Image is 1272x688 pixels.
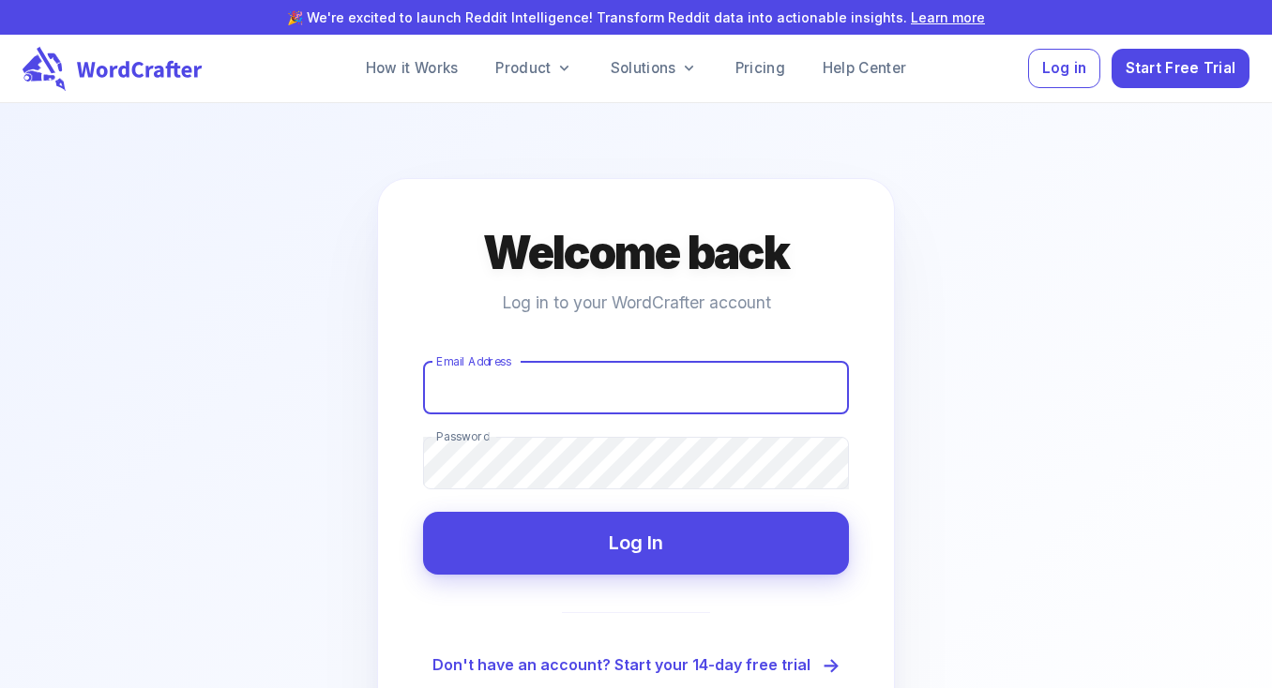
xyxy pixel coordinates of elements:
a: Learn more [911,9,985,25]
a: Help Center [808,50,921,87]
button: Start Free Trial [1112,49,1249,89]
label: Password [436,428,489,444]
span: Start Free Trial [1126,56,1236,82]
span: Log in [1042,56,1087,82]
label: Email Address [436,353,511,369]
a: Pricing [720,50,800,87]
button: Log In [423,512,849,575]
p: 🎉 We're excited to launch Reddit Intelligence! Transform Reddit data into actionable insights. [30,7,1242,27]
a: Solutions [596,50,713,87]
h4: Welcome back [483,224,789,282]
button: Log in [1028,49,1100,89]
a: Don't have an account? Start your 14-day free trial [432,651,840,681]
a: How it Works [351,50,474,87]
a: Product [480,50,587,87]
p: Log in to your WordCrafter account [502,290,771,316]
